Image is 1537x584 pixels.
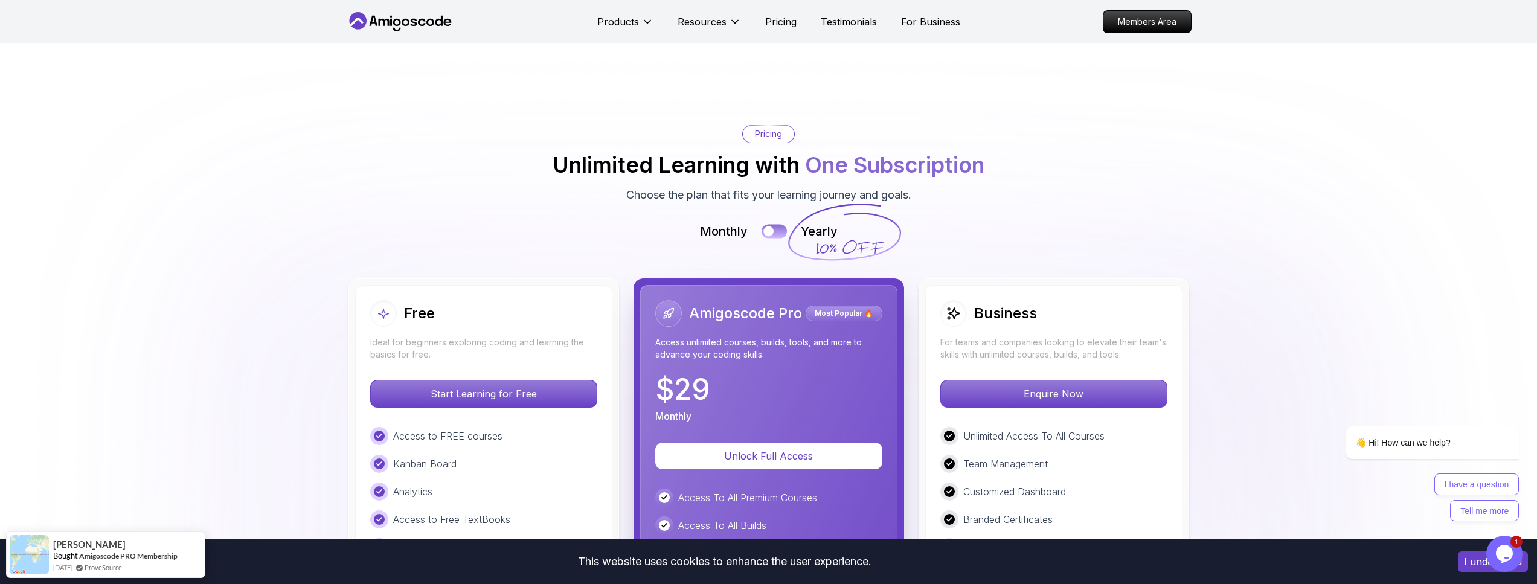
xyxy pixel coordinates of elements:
[655,409,691,423] p: Monthly
[670,449,868,463] p: Unlock Full Access
[53,551,78,560] span: Bought
[940,380,1167,408] button: Enquire Now
[941,380,1167,407] p: Enquire Now
[940,388,1167,400] a: Enquire Now
[807,307,881,319] p: Most Popular 🔥
[393,484,432,499] p: Analytics
[901,14,960,29] a: For Business
[370,388,597,400] a: Start Learning for Free
[1486,536,1525,572] iframe: chat widget
[85,562,122,573] a: ProveSource
[79,551,178,560] a: Amigoscode PRO Membership
[9,548,1440,575] div: This website uses cookies to enhance the user experience.
[765,14,797,29] a: Pricing
[393,512,510,527] p: Access to Free TextBooks
[655,375,710,404] p: $ 29
[963,429,1105,443] p: Unlimited Access To All Courses
[1458,551,1528,572] button: Accept cookies
[1103,11,1191,33] p: Members Area
[597,14,639,29] p: Products
[678,490,817,505] p: Access To All Premium Courses
[678,518,766,533] p: Access To All Builds
[393,457,457,471] p: Kanban Board
[963,512,1053,527] p: Branded Certificates
[370,380,597,408] button: Start Learning for Free
[553,153,984,177] h2: Unlimited Learning with
[678,14,727,29] p: Resources
[755,128,782,140] p: Pricing
[940,336,1167,361] p: For teams and companies looking to elevate their team's skills with unlimited courses, builds, an...
[53,562,72,573] span: [DATE]
[10,535,49,574] img: provesource social proof notification image
[689,304,802,323] h2: Amigoscode Pro
[678,14,741,39] button: Resources
[963,457,1048,471] p: Team Management
[655,450,882,462] a: Unlock Full Access
[53,539,126,550] span: [PERSON_NAME]
[700,223,748,240] p: Monthly
[597,14,653,39] button: Products
[393,429,502,443] p: Access to FREE courses
[371,380,597,407] p: Start Learning for Free
[370,336,597,361] p: Ideal for beginners exploring coding and learning the basics for free.
[963,484,1066,499] p: Customized Dashboard
[821,14,877,29] a: Testimonials
[1308,331,1525,530] iframe: chat widget
[404,304,435,323] h2: Free
[1103,10,1192,33] a: Members Area
[974,304,1037,323] h2: Business
[805,152,984,178] span: One Subscription
[655,336,882,361] p: Access unlimited courses, builds, tools, and more to advance your coding skills.
[655,443,882,469] button: Unlock Full Access
[626,187,911,204] p: Choose the plan that fits your learning journey and goals.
